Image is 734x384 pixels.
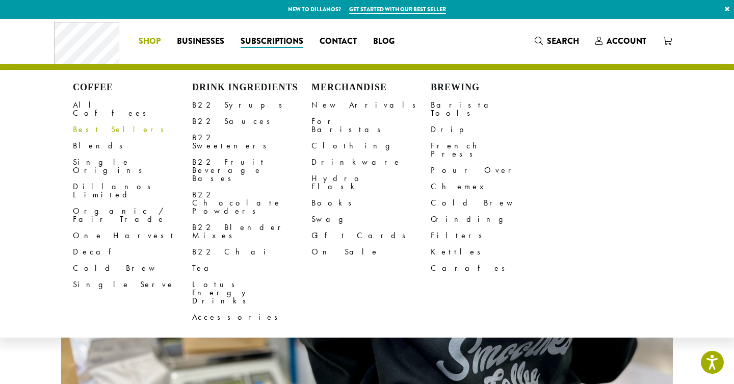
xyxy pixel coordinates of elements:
[192,276,311,309] a: Lotus Energy Drinks
[311,97,431,113] a: New Arrivals
[192,309,311,325] a: Accessories
[73,97,192,121] a: All Coffees
[192,154,311,187] a: B22 Fruit Beverage Bases
[192,260,311,276] a: Tea
[177,35,224,48] span: Businesses
[73,178,192,203] a: Dillanos Limited
[311,195,431,211] a: Books
[192,244,311,260] a: B22 Chai
[73,203,192,227] a: Organic / Fair Trade
[320,35,357,48] span: Contact
[373,35,395,48] span: Blog
[431,121,550,138] a: Drip
[192,97,311,113] a: B22 Syrups
[311,211,431,227] a: Swag
[547,35,579,47] span: Search
[73,121,192,138] a: Best Sellers
[311,170,431,195] a: Hydro Flask
[241,35,303,48] span: Subscriptions
[349,5,446,14] a: Get started with our best seller
[73,276,192,293] a: Single Serve
[311,138,431,154] a: Clothing
[139,35,161,48] span: Shop
[607,35,646,47] span: Account
[431,178,550,195] a: Chemex
[431,97,550,121] a: Barista Tools
[73,260,192,276] a: Cold Brew
[431,227,550,244] a: Filters
[73,138,192,154] a: Blends
[431,244,550,260] a: Kettles
[192,130,311,154] a: B22 Sweeteners
[311,244,431,260] a: On Sale
[431,260,550,276] a: Carafes
[431,211,550,227] a: Grinding
[192,82,311,93] h4: Drink Ingredients
[431,162,550,178] a: Pour Over
[431,195,550,211] a: Cold Brew
[192,219,311,244] a: B22 Blender Mixes
[192,113,311,130] a: B22 Sauces
[431,138,550,162] a: French Press
[311,154,431,170] a: Drinkware
[130,33,169,49] a: Shop
[73,227,192,244] a: One Harvest
[73,244,192,260] a: Decaf
[73,82,192,93] h4: Coffee
[431,82,550,93] h4: Brewing
[311,82,431,93] h4: Merchandise
[73,154,192,178] a: Single Origins
[527,33,587,49] a: Search
[311,113,431,138] a: For Baristas
[192,187,311,219] a: B22 Chocolate Powders
[311,227,431,244] a: Gift Cards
